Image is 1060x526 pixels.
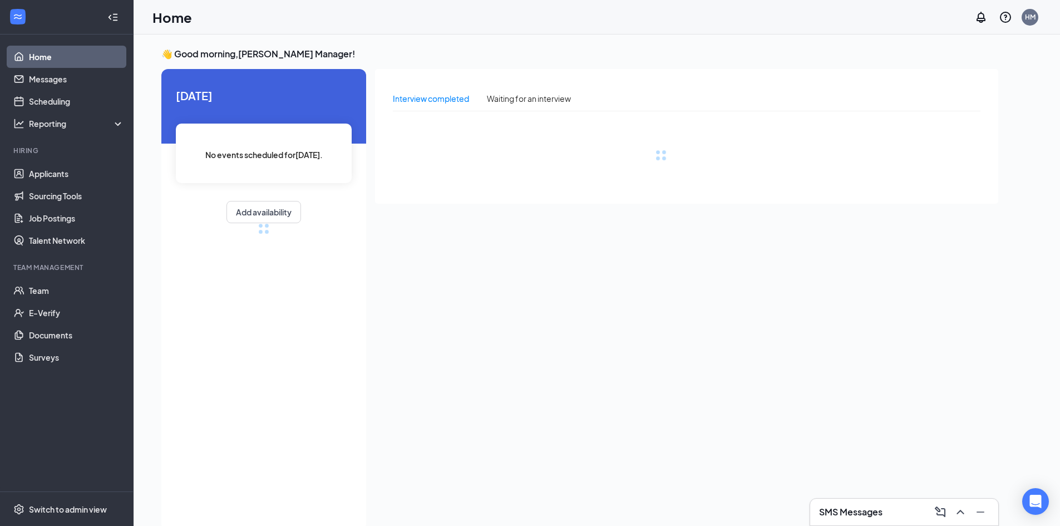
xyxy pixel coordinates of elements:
svg: Minimize [974,505,987,519]
button: Add availability [226,201,301,223]
button: ComposeMessage [931,503,949,521]
svg: ChevronUp [954,505,967,519]
h3: SMS Messages [819,506,882,518]
span: [DATE] [176,87,352,104]
a: Team [29,279,124,302]
div: HM [1025,12,1036,22]
a: Scheduling [29,90,124,112]
a: Job Postings [29,207,124,229]
span: No events scheduled for [DATE] . [205,149,323,161]
button: ChevronUp [951,503,969,521]
h1: Home [152,8,192,27]
svg: ComposeMessage [934,505,947,519]
svg: Analysis [13,118,24,129]
div: Switch to admin view [29,504,107,515]
div: Reporting [29,118,125,129]
div: loading meetings... [258,223,269,234]
div: Hiring [13,146,122,155]
a: Applicants [29,163,124,185]
div: Waiting for an interview [487,92,571,105]
h3: 👋 Good morning, [PERSON_NAME] Manager ! [161,48,998,60]
a: Messages [29,68,124,90]
svg: Collapse [107,12,119,23]
a: Surveys [29,346,124,368]
a: Talent Network [29,229,124,252]
a: Sourcing Tools [29,185,124,207]
svg: Settings [13,504,24,515]
a: E-Verify [29,302,124,324]
a: Home [29,46,124,68]
a: Documents [29,324,124,346]
div: Team Management [13,263,122,272]
button: Minimize [972,503,989,521]
svg: WorkstreamLogo [12,11,23,22]
svg: Notifications [974,11,988,24]
div: Interview completed [393,92,469,105]
div: Open Intercom Messenger [1022,488,1049,515]
svg: QuestionInfo [999,11,1012,24]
